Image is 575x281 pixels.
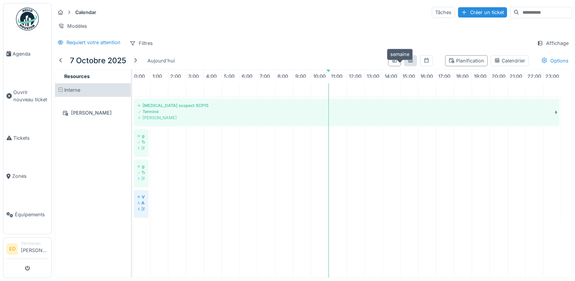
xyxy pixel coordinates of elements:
div: Terminé [138,109,553,115]
a: 21:00 [508,71,524,81]
div: V27 graisseur déporté [138,194,145,200]
a: 7:00 [258,71,272,81]
span: Ouvrir nouveau ticket [13,89,48,103]
a: 8:00 [276,71,290,81]
div: Terminé [138,169,145,176]
div: Planification [448,57,484,64]
div: [PERSON_NAME] [138,206,145,212]
div: graissage SCP15 [138,163,145,169]
span: Interne [64,87,80,93]
div: graissage CR12 [138,133,145,139]
a: 22:00 [526,71,543,81]
li: [PERSON_NAME] [21,241,48,257]
div: [MEDICAL_DATA] suspect SCP15 [138,102,553,109]
a: 4:00 [204,71,219,81]
a: 9:00 [293,71,308,81]
strong: Calendar [72,9,99,16]
div: Affichage [534,38,572,49]
a: Agenda [3,35,51,73]
div: [PERSON_NAME] [60,108,126,118]
div: Options [538,55,572,66]
h5: 7 octobre 2025 [70,56,126,65]
a: ED Technicien[PERSON_NAME] [6,241,48,259]
div: [PERSON_NAME] [138,176,145,182]
a: 19:00 [472,71,488,81]
a: Tickets [3,119,51,157]
div: Créer un ticket [458,7,507,18]
div: Requiert votre attention [67,39,120,46]
a: Zones [3,157,51,196]
div: Terminé [138,139,145,145]
li: ED [6,243,18,255]
div: [PERSON_NAME] [138,145,145,151]
a: 20:00 [490,71,507,81]
a: 0:00 [132,71,147,81]
a: 16:00 [418,71,435,81]
div: Filtres [126,38,156,49]
a: 14:00 [383,71,399,81]
span: Tickets [13,134,48,142]
a: 23:00 [543,71,561,81]
div: [PERSON_NAME] [138,115,553,121]
a: 10:00 [311,71,328,81]
div: Tâches [432,7,455,18]
a: 13:00 [365,71,381,81]
div: semaine [387,49,413,60]
a: 1:00 [150,71,164,81]
a: 12:00 [347,71,363,81]
div: Technicien [21,241,48,246]
span: Équipements [15,211,48,218]
span: Agenda [13,50,48,57]
a: 15:00 [401,71,417,81]
img: Badge_color-CXgf-gQk.svg [16,8,39,30]
a: Ouvrir nouveau ticket [3,73,51,119]
a: 5:00 [222,71,236,81]
a: Équipements [3,195,51,234]
a: 3:00 [186,71,201,81]
a: 18:00 [454,71,470,81]
span: Zones [12,172,48,180]
span: Resources [64,73,90,79]
a: 6:00 [240,71,254,81]
a: 11:00 [329,71,344,81]
a: 2:00 [168,71,183,81]
div: Calendrier [494,57,525,64]
div: Aujourd'hui [144,56,178,66]
a: 17:00 [436,71,452,81]
div: Assigné [138,200,145,206]
div: Modèles [55,21,90,32]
